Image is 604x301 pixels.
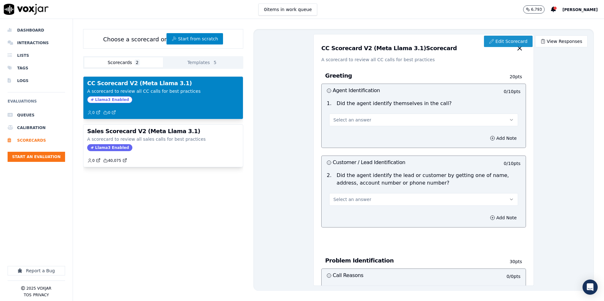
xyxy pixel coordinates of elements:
button: Add Note [486,134,521,143]
button: [PERSON_NAME] [562,6,604,13]
button: Start from scratch [166,33,223,44]
p: A scorecard to review all sales calls for best practices [87,136,239,142]
p: 20 pts [489,74,522,80]
img: voxjar logo [4,4,49,15]
p: 0 / 0 pts [506,273,520,280]
a: Calibration [8,121,65,134]
h3: Problem Identification [325,257,489,265]
a: Scorecards [8,134,65,147]
p: 6,793 [531,7,542,12]
span: 2 [135,59,140,66]
a: Logs [8,74,65,87]
p: 1 . [324,100,334,107]
div: Choose a scorecard or [83,29,243,49]
p: 0 / 10 pts [504,160,521,167]
h3: Sales Scorecard V2 (Meta Llama 3.1) [87,128,239,134]
button: 6,793 [523,5,551,14]
a: Queues [8,109,65,121]
span: Llama3 Enabled [87,96,132,103]
a: View Responses [535,35,588,47]
a: Dashboard [8,24,65,37]
p: Did the agent identify themselves in the call? [337,100,452,107]
button: Report a Bug [8,266,65,275]
p: A scorecard to review all CC calls for best practices [87,88,239,94]
a: Lists [8,49,65,62]
div: Open Intercom Messenger [583,280,598,295]
p: 0 / 10 pts [504,88,521,95]
button: 6,793 [523,5,545,14]
button: 0 [87,158,103,163]
h6: Evaluations [8,97,65,109]
span: Select an answer [333,117,371,123]
a: Edit Scorecard [484,36,532,47]
p: 1 . [324,285,334,292]
button: Templates [163,57,242,68]
a: 40,075 [103,158,127,163]
p: Did the agent identify the lead or customer by getting one of name, address, account number or ph... [337,172,521,187]
a: 0 [87,110,100,115]
span: Llama3 Enabled [87,144,132,151]
span: Select an answer [333,196,371,203]
h3: Greeting [325,72,489,80]
p: 2025 Voxjar [26,286,51,291]
span: 5 [212,59,218,66]
h3: CC Scorecard V2 (Meta Llama 3.1) [87,80,239,86]
button: Start an Evaluation [8,152,65,162]
a: 0 [103,110,116,115]
p: A scorecard to review all CC calls for best practices [321,56,526,63]
p: What is the category of the call? [337,285,419,292]
button: Privacy [33,292,49,298]
button: TOS [24,292,31,298]
button: 0items in work queue [258,3,317,15]
button: Scorecards [84,57,163,68]
span: [PERSON_NAME] [562,8,598,12]
a: 0 [87,158,100,163]
h3: Call Reasons [327,271,424,280]
p: 2 . [324,172,334,187]
a: Interactions [8,37,65,49]
button: 0 [87,110,103,115]
h3: CC Scorecard V2 (Meta Llama 3.1) Scorecard [321,45,457,51]
p: 30 pts [489,258,522,265]
h3: Customer / Lead Identification [327,158,424,167]
button: Add Note [486,213,521,222]
h3: Agent Identification [327,86,424,95]
a: Tags [8,62,65,74]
